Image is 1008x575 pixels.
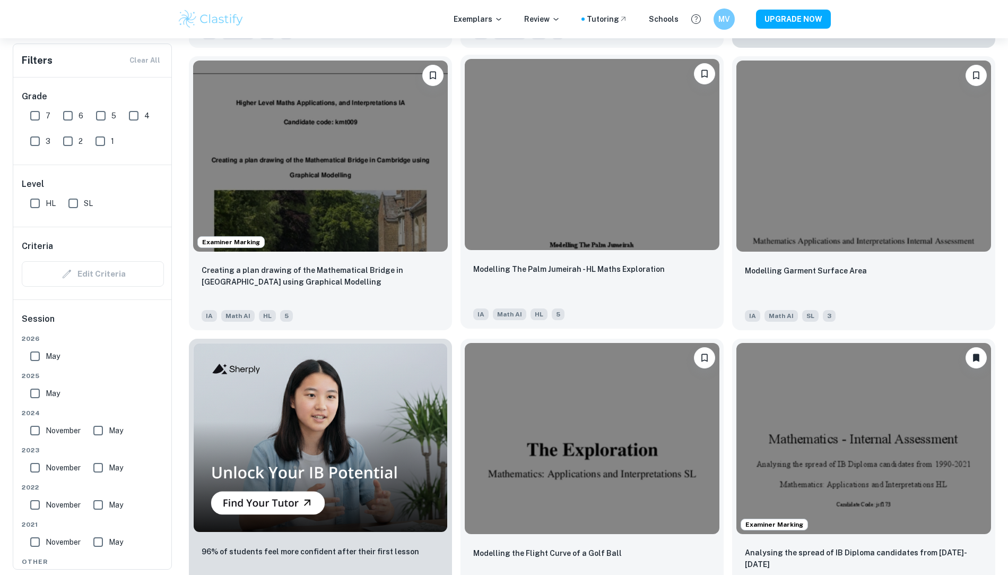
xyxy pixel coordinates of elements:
span: May [109,462,123,474]
span: November [46,425,81,436]
a: Examiner MarkingBookmarkCreating a plan drawing of the Mathematical Bridge in Cambridge using Gra... [189,56,452,330]
span: May [46,388,60,399]
span: HL [531,308,548,320]
span: November [46,536,81,548]
span: HL [46,198,56,209]
button: Unbookmark [966,347,987,368]
h6: Session [22,313,164,334]
span: IA [202,310,217,322]
p: Analysing the spread of IB Diploma candidates from 1990-2021 [745,547,983,570]
p: Creating a plan drawing of the Mathematical Bridge in Cambridge using Graphical Modelling [202,264,439,288]
button: Help and Feedback [687,10,705,28]
a: Schools [649,13,679,25]
span: 5 [111,110,116,122]
span: May [109,499,123,511]
img: Thumbnail [193,343,448,533]
span: 1 [111,135,114,147]
h6: Criteria [22,240,53,253]
p: Review [524,13,560,25]
button: Bookmark [966,65,987,86]
h6: Grade [22,90,164,103]
h6: MV [718,13,731,25]
span: 6 [79,110,83,122]
a: BookmarkModelling Garment Surface AreaIAMath AISL3 [732,56,995,330]
span: Math AI [493,308,526,320]
span: SL [802,310,819,322]
img: Math AI IA example thumbnail: Analysing the spread of IB Diploma candi [736,343,991,534]
h6: Level [22,178,164,191]
span: IA [473,308,489,320]
img: Math AI IA example thumbnail: Creating a plan drawing of the Mathemati [193,61,448,252]
a: BookmarkModelling The Palm Jumeirah - HL Maths ExplorationIAMath AIHL5 [460,56,724,330]
span: IA [745,310,760,322]
span: November [46,462,81,474]
button: Bookmark [422,65,444,86]
button: MV [714,8,735,30]
span: 7 [46,110,50,122]
h6: Filters [22,53,53,68]
span: Examiner Marking [741,520,807,529]
span: 5 [280,310,293,322]
p: Modelling The Palm Jumeirah - HL Maths Exploration [473,263,665,275]
span: May [109,425,123,436]
span: 2026 [22,334,164,344]
p: Modelling Garment Surface Area [745,265,867,277]
span: 2022 [22,483,164,492]
img: Math AI IA example thumbnail: Modelling the Flight Curve of a Golf Bal [465,343,719,534]
span: 3 [46,135,50,147]
span: 3 [823,310,836,322]
span: Math AI [764,310,798,322]
span: 2024 [22,408,164,418]
span: Other [22,557,164,567]
span: SL [84,198,93,209]
p: 96% of students feel more confident after their first lesson [202,546,419,557]
button: UPGRADE NOW [756,10,831,29]
span: 2021 [22,520,164,529]
span: May [46,350,60,362]
span: 2 [79,135,83,147]
span: HL [259,310,276,322]
span: 5 [552,308,564,320]
p: Modelling the Flight Curve of a Golf Ball [473,547,622,559]
span: November [46,499,81,511]
span: 2025 [22,371,164,381]
img: Clastify logo [177,8,245,30]
span: Examiner Marking [198,237,264,247]
a: Tutoring [587,13,628,25]
div: Criteria filters are unavailable when searching by topic [22,261,164,287]
img: Math AI IA example thumbnail: Modelling Garment Surface Area [736,61,991,252]
p: Exemplars [454,13,503,25]
button: Bookmark [694,63,715,84]
span: 2023 [22,445,164,455]
span: 4 [144,110,150,122]
button: Bookmark [694,347,715,368]
img: Math AI IA example thumbnail: Modelling The Palm Jumeirah - HL Maths E [465,59,719,250]
span: May [109,536,123,548]
span: Math AI [221,310,255,322]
